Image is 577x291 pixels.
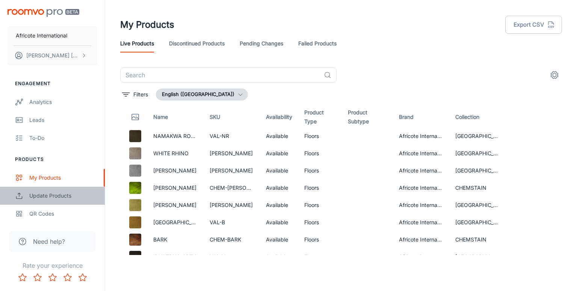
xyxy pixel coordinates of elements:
[298,145,342,162] td: Floors
[204,248,260,265] td: VAL-IG
[393,106,449,127] th: Brand
[449,248,506,265] td: [GEOGRAPHIC_DATA]
[153,150,189,156] a: WHITE RHINO
[449,214,506,231] td: [GEOGRAPHIC_DATA]
[29,134,97,142] div: To-do
[15,270,30,285] button: Rate 1 star
[131,112,140,121] svg: Thumbnail
[393,179,449,196] td: Africote International
[204,127,260,145] td: VAL-NR
[342,106,393,127] th: Product Subtype
[505,16,562,34] button: Export CSV
[298,196,342,214] td: Floors
[449,145,506,162] td: [GEOGRAPHIC_DATA]
[26,51,79,60] p: [PERSON_NAME] [PERSON_NAME]
[45,270,60,285] button: Rate 3 star
[8,9,79,17] img: Roomvo PRO Beta
[204,179,260,196] td: CHEM-[PERSON_NAME]
[393,214,449,231] td: Africote International
[298,34,337,52] a: Failed Products
[204,106,260,127] th: SKU
[393,162,449,179] td: Africote International
[298,162,342,179] td: Floors
[29,116,97,124] div: Leads
[29,174,97,182] div: My Products
[298,214,342,231] td: Floors
[8,26,97,45] button: Africote International
[393,196,449,214] td: Africote International
[156,88,248,100] button: English ([GEOGRAPHIC_DATA])
[240,34,283,52] a: Pending Changes
[147,106,204,127] th: Name
[298,179,342,196] td: Floors
[260,179,298,196] td: Available
[260,196,298,214] td: Available
[260,106,298,127] th: Availability
[29,98,97,106] div: Analytics
[260,162,298,179] td: Available
[298,248,342,265] td: Floors
[153,219,207,225] a: [GEOGRAPHIC_DATA]
[30,270,45,285] button: Rate 2 star
[133,90,148,99] p: Filters
[153,133,198,139] a: NAMAKWA ROCK
[449,106,506,127] th: Collection
[260,127,298,145] td: Available
[393,231,449,248] td: Africote International
[393,248,449,265] td: Africote International
[169,34,225,52] a: Discontinued Products
[153,184,196,191] a: [PERSON_NAME]
[75,270,90,285] button: Rate 5 star
[204,214,260,231] td: VAL-B
[204,145,260,162] td: [PERSON_NAME]
[449,196,506,214] td: [GEOGRAPHIC_DATA]
[120,18,174,31] h1: My Products
[449,127,506,145] td: [GEOGRAPHIC_DATA]
[204,196,260,214] td: [PERSON_NAME]
[29,210,97,218] div: QR Codes
[204,231,260,248] td: CHEM-BARK
[298,106,342,127] th: Product Type
[8,46,97,65] button: [PERSON_NAME] [PERSON_NAME]
[60,270,75,285] button: Rate 4 star
[153,167,196,174] a: [PERSON_NAME]
[298,127,342,145] td: Floors
[153,253,196,260] a: IDUSTRIAL GREY
[153,236,167,243] a: BARK
[260,145,298,162] td: Available
[204,162,260,179] td: [PERSON_NAME]
[6,261,99,270] p: Rate your experience
[449,179,506,196] td: CHEMSTAIN
[120,34,154,52] a: Live Products
[298,231,342,248] td: Floors
[153,202,196,208] a: [PERSON_NAME]
[393,127,449,145] td: Africote International
[33,237,65,246] span: Need help?
[547,67,562,82] button: settings
[29,192,97,200] div: Update Products
[260,248,298,265] td: Available
[260,214,298,231] td: Available
[120,88,150,100] button: filter
[120,67,321,82] input: Search
[260,231,298,248] td: Available
[393,145,449,162] td: Africote International
[449,231,506,248] td: CHEMSTAIN
[449,162,506,179] td: [GEOGRAPHIC_DATA]
[16,31,67,40] p: Africote International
